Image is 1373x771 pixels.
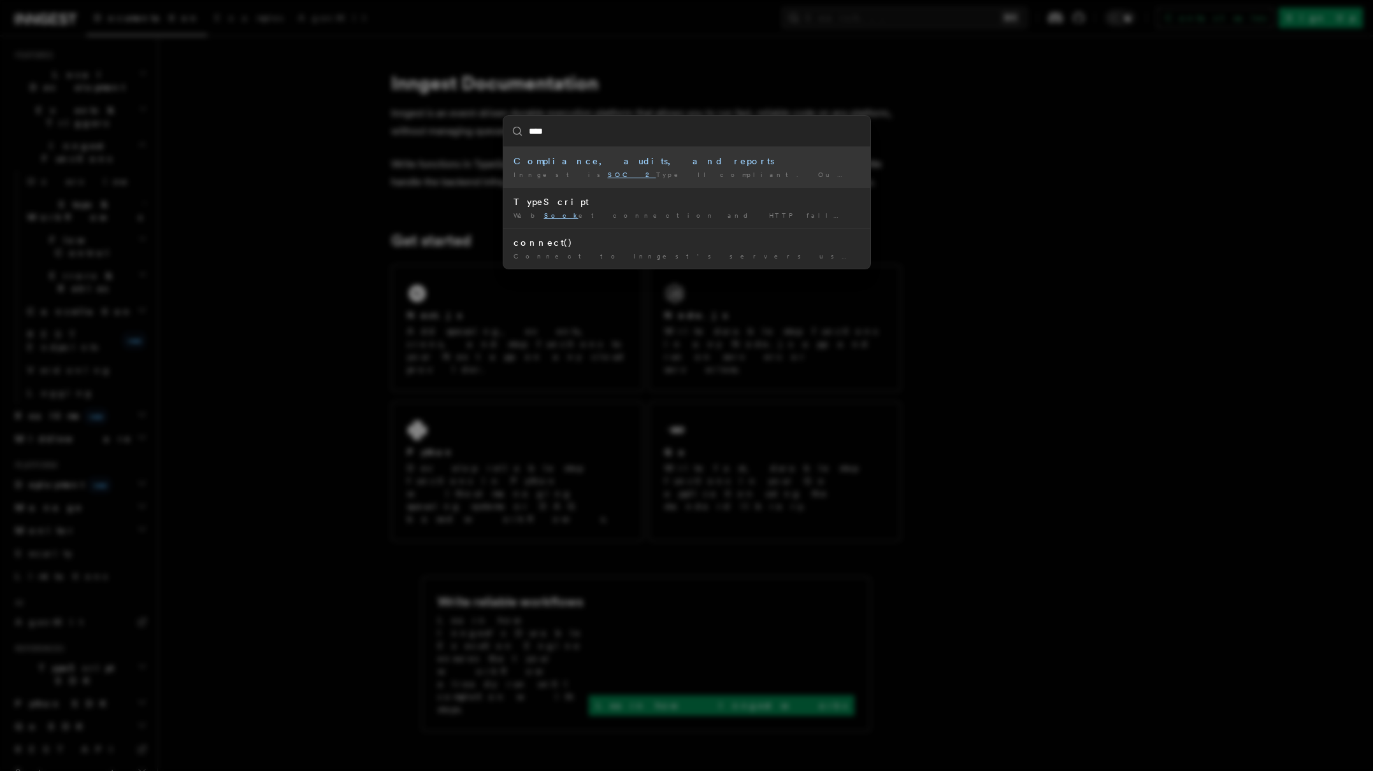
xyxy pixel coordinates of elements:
mark: Sock [544,211,579,219]
div: Connect to Inngest's servers using out-bound Web et … [514,251,860,261]
div: Inngest is Type II compliant. Our company and … [514,170,860,180]
div: Compliance, audits, and reports [514,155,860,167]
div: Web et connection and HTTP fallback - While a Web et … [514,211,860,220]
mark: SOC 2 [608,171,656,178]
div: TypeScript [514,195,860,208]
div: connect() [514,236,860,249]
